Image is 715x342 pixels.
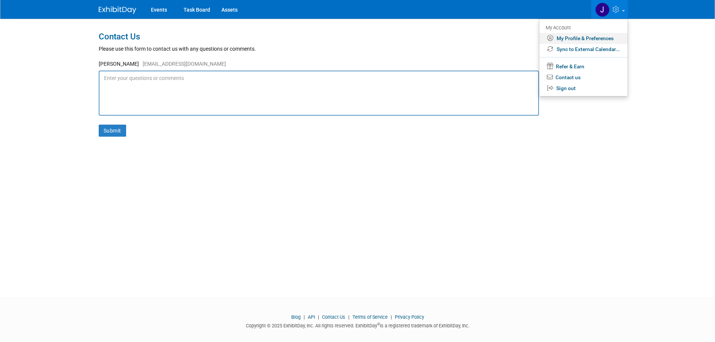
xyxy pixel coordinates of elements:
a: Contact us [539,72,628,83]
img: ExhibitDay [99,6,136,14]
img: JoAnna Quade [595,3,610,17]
span: | [316,314,321,320]
a: My Profile & Preferences [539,33,628,44]
a: Privacy Policy [395,314,424,320]
div: Please use this form to contact us with any questions or comments. [99,45,617,53]
div: My Account [546,23,620,32]
a: Sync to External Calendar... [539,44,628,55]
span: | [346,314,351,320]
a: Terms of Service [352,314,388,320]
h1: Contact Us [99,32,617,41]
a: Blog [291,314,301,320]
span: | [302,314,307,320]
a: API [308,314,315,320]
sup: ® [377,322,380,326]
div: [PERSON_NAME] [99,60,617,71]
a: Refer & Earn [539,60,628,72]
a: Sign out [539,83,628,94]
span: | [389,314,394,320]
a: Contact Us [322,314,345,320]
button: Submit [99,125,126,137]
span: [EMAIL_ADDRESS][DOMAIN_NAME] [139,61,226,67]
